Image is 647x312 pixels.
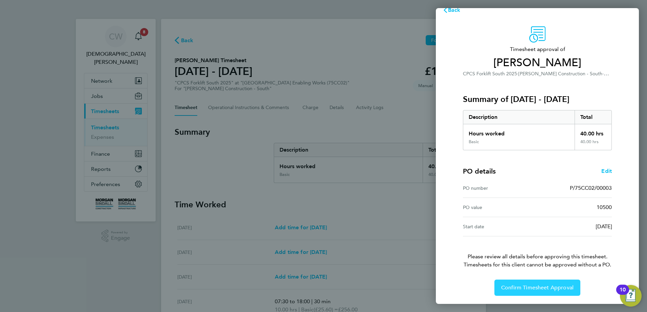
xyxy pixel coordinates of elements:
[601,168,612,174] span: Edit
[455,261,620,269] span: Timesheets for this client cannot be approved without a PO.
[463,94,612,105] h3: Summary of [DATE] - [DATE]
[448,7,461,13] span: Back
[463,124,575,139] div: Hours worked
[455,236,620,269] p: Please review all details before approving this timesheet.
[501,284,574,291] span: Confirm Timesheet Approval
[575,139,612,150] div: 40.00 hrs
[436,3,467,17] button: Back
[537,223,612,231] div: [DATE]
[620,285,642,307] button: Open Resource Center, 10 new notifications
[518,71,602,77] span: [PERSON_NAME] Construction - South
[537,203,612,211] div: 10500
[469,139,479,145] div: Basic
[601,167,612,175] a: Edit
[517,71,518,77] span: ·
[575,124,612,139] div: 40.00 hrs
[602,70,609,77] span: ·
[463,45,612,53] span: Timesheet approval of
[463,110,612,150] div: Summary of 16 - 22 Aug 2025
[463,203,537,211] div: PO value
[463,184,537,192] div: PO number
[463,223,537,231] div: Start date
[463,166,496,176] h4: PO details
[575,110,612,124] div: Total
[463,110,575,124] div: Description
[494,280,580,296] button: Confirm Timesheet Approval
[570,185,612,191] span: P/75CC02/00003
[620,290,626,298] div: 10
[463,71,517,77] span: CPCS Forklift South 2025
[463,56,612,70] span: [PERSON_NAME]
